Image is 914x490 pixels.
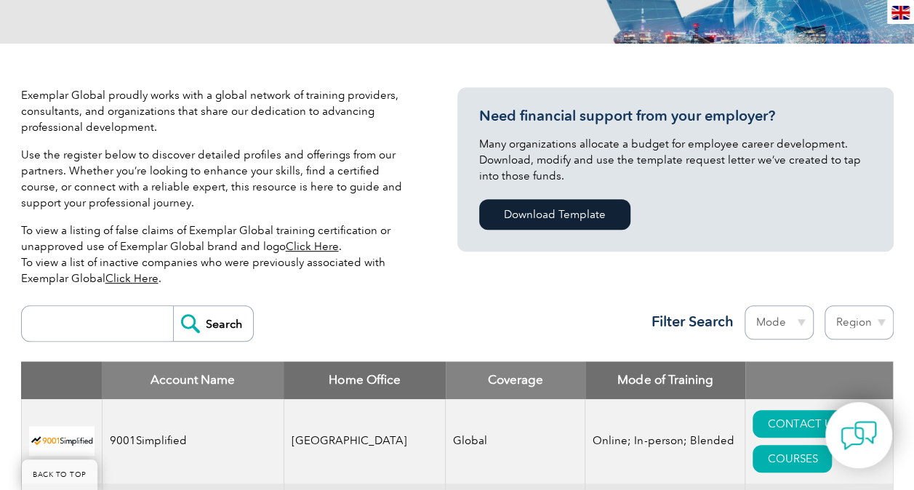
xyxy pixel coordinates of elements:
[102,361,284,399] th: Account Name: activate to sort column descending
[284,361,446,399] th: Home Office: activate to sort column ascending
[21,147,414,211] p: Use the register below to discover detailed profiles and offerings from our partners. Whether you...
[745,361,893,399] th: : activate to sort column ascending
[286,240,339,253] a: Click Here
[173,306,253,341] input: Search
[284,399,446,483] td: [GEOGRAPHIC_DATA]
[479,199,630,230] a: Download Template
[102,399,284,483] td: 9001Simplified
[585,361,745,399] th: Mode of Training: activate to sort column ascending
[479,107,872,125] h3: Need financial support from your employer?
[479,136,872,184] p: Many organizations allocate a budget for employee career development. Download, modify and use th...
[841,417,877,454] img: contact-chat.png
[585,399,745,483] td: Online; In-person; Blended
[753,410,852,438] a: CONTACT US
[21,87,414,135] p: Exemplar Global proudly works with a global network of training providers, consultants, and organ...
[22,459,97,490] a: BACK TO TOP
[105,272,159,285] a: Click Here
[643,313,734,331] h3: Filter Search
[446,361,585,399] th: Coverage: activate to sort column ascending
[891,6,910,20] img: en
[753,445,832,473] a: COURSES
[446,399,585,483] td: Global
[21,222,414,286] p: To view a listing of false claims of Exemplar Global training certification or unapproved use of ...
[29,426,95,456] img: 37c9c059-616f-eb11-a812-002248153038-logo.png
